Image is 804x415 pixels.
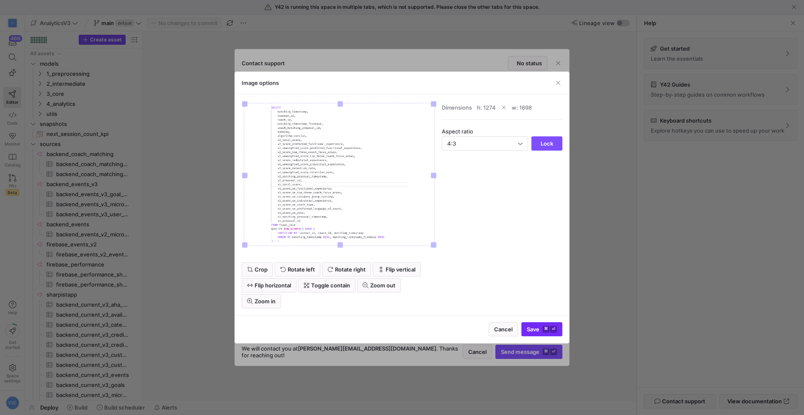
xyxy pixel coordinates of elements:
[242,79,279,86] h3: Image options
[322,262,371,277] button: Rotate right
[275,262,320,277] button: Rotate left
[255,282,291,289] span: Flip horizontal
[442,101,562,120] p: Dimensions
[370,282,395,289] span: Zoom out
[474,101,499,114] span: h: 1274
[442,128,562,135] h4: Aspect ratio
[527,326,557,333] span: Save
[288,266,315,273] span: Rotate left
[357,278,401,292] button: Zoom out
[447,140,456,147] span: 4:3
[489,322,518,336] button: Cancel
[543,326,549,333] kbd: ⌘
[298,278,356,292] button: Toggle contain
[255,266,268,273] span: Crop
[335,266,366,273] span: Rotate right
[541,140,553,147] span: Lock
[494,326,513,333] span: Cancel
[242,262,273,277] button: Crop
[508,101,535,114] span: w: 1698
[521,322,562,336] button: Save⌘⏎
[311,282,350,289] span: Toggle contain
[373,262,421,277] button: Flip vertical
[550,326,557,333] kbd: ⏎
[242,278,296,292] button: Flip horizontal
[386,266,415,273] span: Flip vertical
[242,294,281,308] button: Zoom in
[255,298,276,305] span: Zoom in
[531,136,562,151] button: Lock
